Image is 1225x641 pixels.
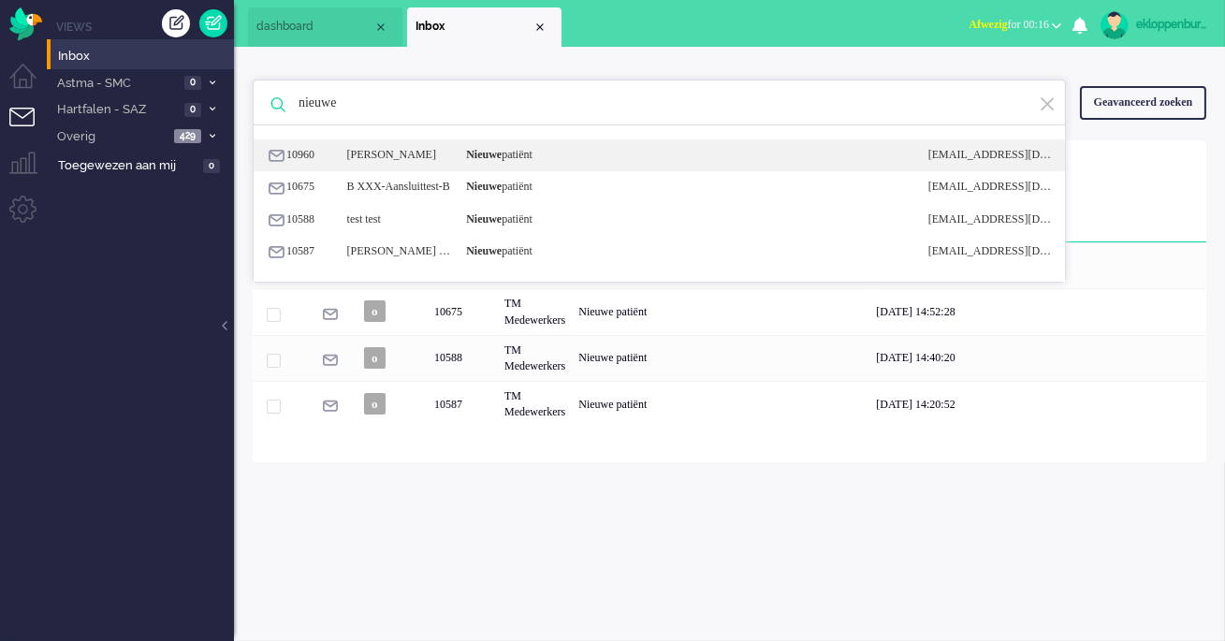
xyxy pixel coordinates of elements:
span: 0 [184,103,201,117]
div: 10675 [277,179,333,195]
div: Geavanceerd zoeken [1080,86,1206,119]
div: [PERSON_NAME] XXX-Helleman-Afblijven [333,243,453,259]
img: ic_e-mail_grey.svg [322,398,338,414]
div: [EMAIL_ADDRESS][DOMAIN_NAME] [914,179,1057,195]
span: Astma - SMC [54,75,179,93]
img: ic_e-mail_grey.svg [268,211,284,228]
div: Close tab [532,20,547,35]
span: Toegewezen aan mij [58,157,197,175]
img: ic_e-mail_grey.svg [322,306,338,322]
li: Tickets menu [9,108,51,150]
li: View [407,7,561,47]
div: patiënt [452,211,914,227]
b: Nieuwe [466,180,502,193]
span: o [364,393,386,415]
div: [DATE] 14:40:20 [869,335,1206,381]
div: patiënt [452,243,914,259]
img: ic_e-mail_grey.svg [322,352,338,368]
li: Views [56,19,234,35]
div: [EMAIL_ADDRESS][DOMAIN_NAME] [914,243,1057,259]
div: 10587 [253,381,1206,427]
span: o [364,300,386,322]
li: Supervisor menu [9,152,51,194]
div: Nieuwe patiënt [572,381,869,427]
a: Toegewezen aan mij 0 [54,154,234,175]
div: TM Medewerkers [498,381,572,427]
div: [DATE] 14:20:52 [869,381,1206,427]
b: Nieuwe [466,244,502,257]
li: Dashboard menu [9,64,51,106]
a: Omnidesk [9,12,42,26]
input: Zoek: ticket ID, patiëntnaam, patiëntID, inhoud, titel, adres [284,80,1040,125]
div: 10960 [277,147,333,163]
span: Inbox [58,48,234,66]
div: 10587 [428,381,498,427]
div: 10588 [428,335,498,381]
div: Nieuwe patiënt [572,288,869,334]
div: patiënt [452,147,914,163]
span: 0 [184,76,201,90]
div: 10675 [428,288,498,334]
b: Nieuwe [466,212,502,226]
div: [PERSON_NAME] [333,147,453,163]
div: [EMAIL_ADDRESS][DOMAIN_NAME] [914,147,1057,163]
div: 10675 [253,288,1206,334]
span: Inbox [416,19,532,35]
a: Quick Ticket [199,9,227,37]
img: avatar [1101,11,1129,39]
span: 429 [174,129,201,143]
a: ekloppenburg [1097,11,1206,39]
span: Overig [54,128,168,146]
b: Nieuwe [466,148,502,161]
div: TM Medewerkers [498,335,572,381]
div: Close tab [373,20,388,35]
img: ic_e-mail_grey.svg [268,243,284,260]
li: Afwezigfor 00:16 [957,6,1072,47]
span: for 00:16 [969,18,1049,31]
img: ic-exit.svg [1039,95,1056,113]
span: o [364,347,386,369]
div: test test [333,211,453,227]
span: Hartfalen - SAZ [54,101,179,119]
div: B XXX-Aansluittest-B [333,179,453,195]
a: Inbox [54,45,234,66]
div: Nieuwe patiënt [572,335,869,381]
div: patiënt [452,179,914,195]
img: flow_omnibird.svg [9,7,42,40]
div: TM Medewerkers [498,288,572,334]
div: [DATE] 14:52:28 [869,288,1206,334]
div: 10588 [277,211,333,227]
div: 10587 [277,243,333,259]
div: 10588 [253,335,1206,381]
button: Afwezigfor 00:16 [957,11,1072,38]
span: 0 [203,159,220,173]
li: Dashboard [248,7,402,47]
img: ic_e-mail_grey.svg [268,180,284,197]
li: Admin menu [9,196,51,238]
div: ekloppenburg [1136,15,1206,34]
div: [EMAIL_ADDRESS][DOMAIN_NAME] [914,211,1057,227]
span: dashboard [256,19,373,35]
span: Afwezig [969,18,1007,31]
img: ic_e-mail_grey.svg [268,147,284,164]
div: Creëer ticket [162,9,190,37]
